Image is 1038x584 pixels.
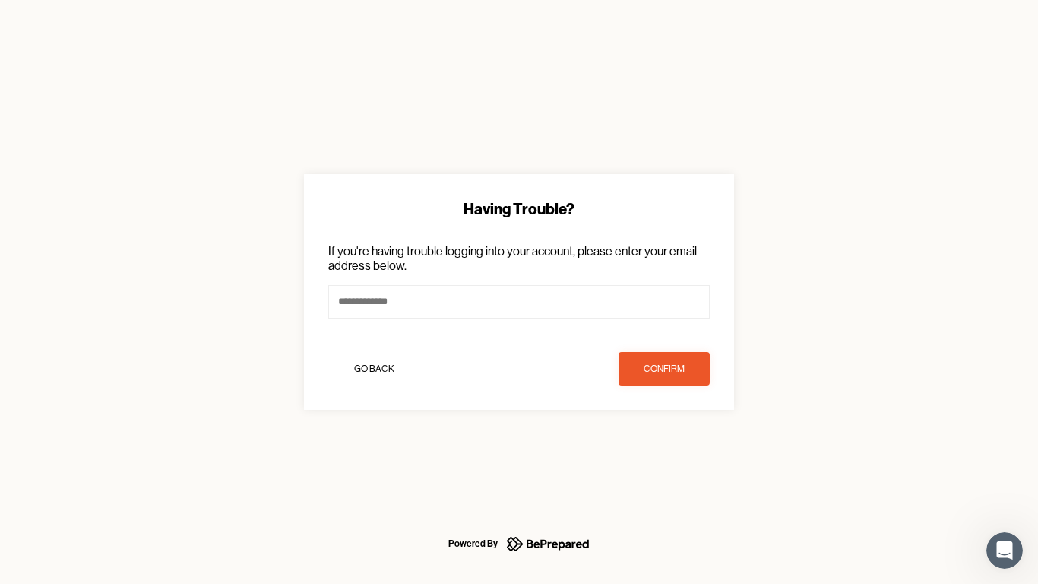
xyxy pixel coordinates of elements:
button: confirm [619,352,710,386]
div: Having Trouble? [328,198,710,220]
div: Powered By [448,535,498,553]
p: If you're having trouble logging into your account, please enter your email address below. [328,244,710,273]
div: confirm [644,361,685,376]
iframe: Intercom live chat [986,532,1023,569]
div: Go Back [354,361,394,376]
button: Go Back [328,352,419,386]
